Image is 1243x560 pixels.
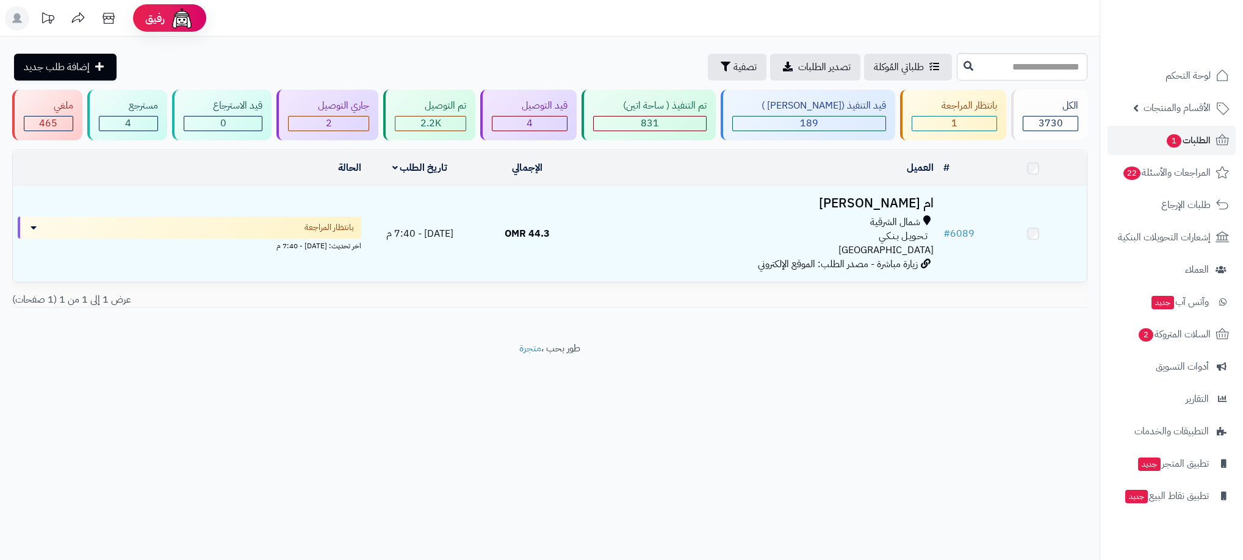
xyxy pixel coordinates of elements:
div: بانتظار المراجعة [912,99,997,113]
a: وآتس آبجديد [1108,287,1236,317]
span: المراجعات والأسئلة [1122,164,1211,181]
img: ai-face.png [170,6,194,31]
a: جاري التوصيل 2 [274,90,381,140]
a: تم التنفيذ ( ساحة اتين) 831 [579,90,718,140]
div: جاري التوصيل [288,99,369,113]
a: الكل3730 [1009,90,1090,140]
a: الحالة [338,160,361,175]
span: جديد [1138,458,1161,471]
a: مسترجع 4 [85,90,170,140]
span: 2 [1139,328,1153,342]
span: تصدير الطلبات [798,60,851,74]
a: قيد التنفيذ ([PERSON_NAME] ) 189 [718,90,898,140]
a: الطلبات1 [1108,126,1236,155]
span: التقارير [1186,390,1209,407]
div: عرض 1 إلى 1 من 1 (1 صفحات) [3,293,550,307]
span: 1 [951,116,957,131]
span: رفيق [145,11,165,26]
span: زيارة مباشرة - مصدر الطلب: الموقع الإلكتروني [758,257,918,271]
a: المراجعات والأسئلة22 [1108,158,1236,187]
div: اخر تحديث: [DATE] - 7:40 م [18,239,361,251]
a: إضافة طلب جديد [14,54,117,81]
span: 2.2K [420,116,441,131]
span: [GEOGRAPHIC_DATA] [838,243,934,257]
span: تصفية [733,60,757,74]
div: 0 [184,117,262,131]
a: بانتظار المراجعة 1 [898,90,1009,140]
span: 44.3 OMR [505,226,550,241]
span: لوحة التحكم [1166,67,1211,84]
span: الأقسام والمنتجات [1144,99,1211,117]
a: طلبات الإرجاع [1108,190,1236,220]
span: 22 [1123,167,1140,180]
div: تم التوصيل [395,99,466,113]
span: إشعارات التحويلات البنكية [1118,229,1211,246]
span: السلات المتروكة [1137,326,1211,343]
span: 4 [125,116,131,131]
a: التقارير [1108,384,1236,414]
span: الطلبات [1166,132,1211,149]
a: #6089 [943,226,975,241]
a: إشعارات التحويلات البنكية [1108,223,1236,252]
span: جديد [1151,296,1174,309]
a: طلباتي المُوكلة [864,54,952,81]
a: تصدير الطلبات [770,54,860,81]
div: ملغي [24,99,73,113]
div: 4 [492,117,567,131]
div: 2 [289,117,369,131]
div: 4 [99,117,157,131]
div: الكل [1023,99,1078,113]
a: # [943,160,949,175]
a: أدوات التسويق [1108,352,1236,381]
span: العملاء [1185,261,1209,278]
div: قيد التنفيذ ([PERSON_NAME] ) [732,99,887,113]
span: وآتس آب [1150,293,1209,311]
a: تاريخ الطلب [392,160,448,175]
span: جديد [1125,490,1148,503]
button: تصفية [708,54,766,81]
span: أدوات التسويق [1156,358,1209,375]
div: تم التنفيذ ( ساحة اتين) [593,99,707,113]
span: طلبات الإرجاع [1161,196,1211,214]
span: شمال الشرقية [870,215,920,229]
div: 1 [912,117,996,131]
div: 189 [733,117,886,131]
span: التطبيقات والخدمات [1134,423,1209,440]
a: قيد التوصيل 4 [478,90,579,140]
span: 0 [220,116,226,131]
span: إضافة طلب جديد [24,60,90,74]
div: قيد الاسترجاع [184,99,263,113]
a: العميل [907,160,934,175]
span: [DATE] - 7:40 م [386,226,453,241]
a: ملغي 465 [10,90,85,140]
span: بانتظار المراجعة [304,221,354,234]
span: 1 [1167,134,1181,148]
a: قيد الاسترجاع 0 [170,90,275,140]
a: الإجمالي [512,160,542,175]
span: 4 [527,116,533,131]
span: تطبيق نقاط البيع [1124,487,1209,504]
span: 2 [326,116,332,131]
h3: ام [PERSON_NAME] [586,196,934,210]
a: العملاء [1108,255,1236,284]
a: تم التوصيل 2.2K [381,90,478,140]
span: 189 [800,116,818,131]
div: 831 [594,117,706,131]
a: السلات المتروكة2 [1108,320,1236,349]
a: تطبيق المتجرجديد [1108,449,1236,478]
div: قيد التوصيل [492,99,567,113]
span: تطبيق المتجر [1137,455,1209,472]
div: 465 [24,117,73,131]
a: لوحة التحكم [1108,61,1236,90]
a: التطبيقات والخدمات [1108,417,1236,446]
span: طلباتي المُوكلة [874,60,924,74]
span: تـحـويـل بـنـكـي [879,229,928,243]
div: 2234 [395,117,466,131]
span: 3730 [1039,116,1063,131]
div: مسترجع [99,99,158,113]
a: تطبيق نقاط البيعجديد [1108,481,1236,511]
span: 831 [641,116,659,131]
a: متجرة [519,341,541,356]
span: # [943,226,950,241]
a: تحديثات المنصة [32,6,63,34]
